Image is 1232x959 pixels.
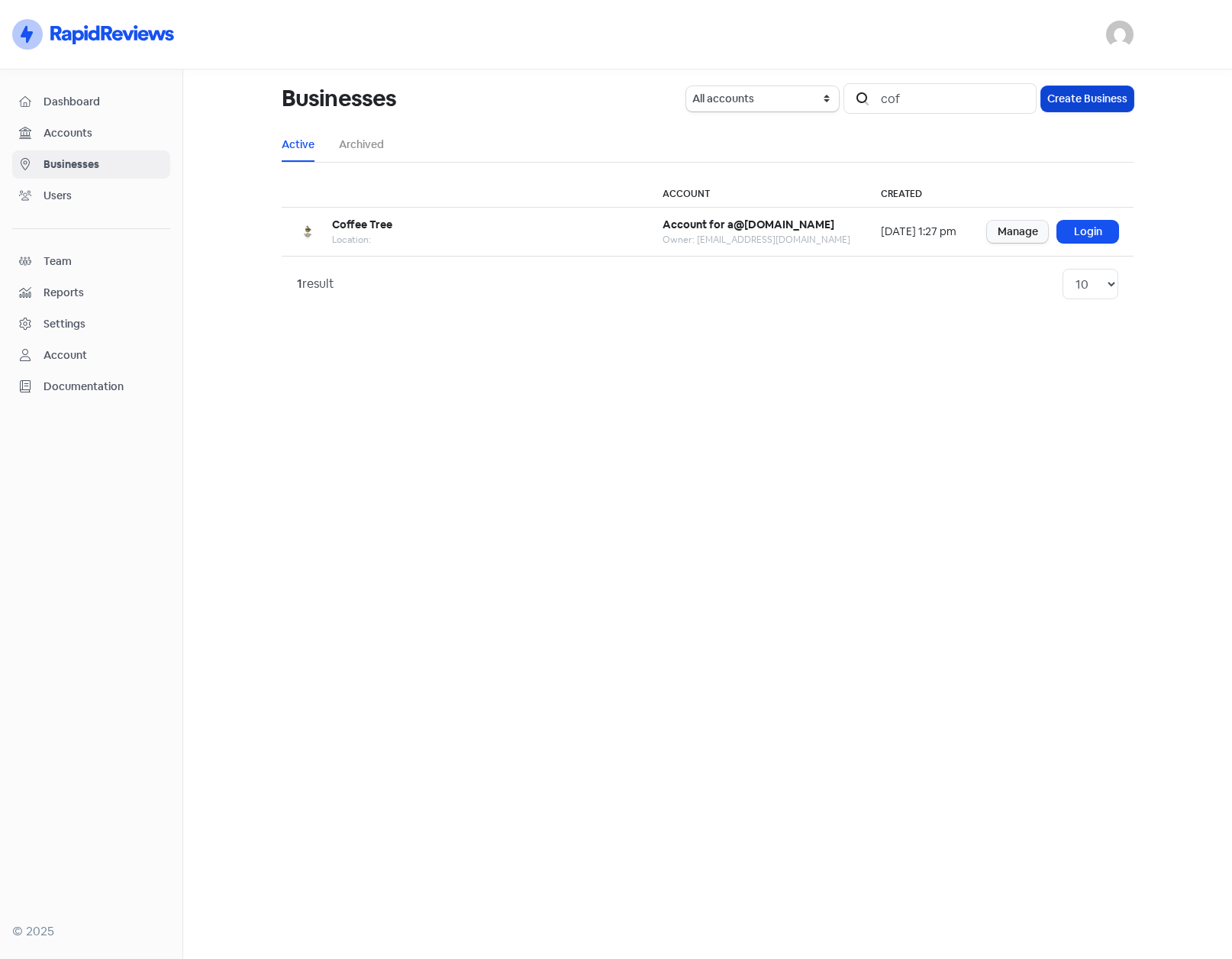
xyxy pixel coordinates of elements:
[1106,21,1134,48] img: User
[339,137,384,153] a: Archived
[44,125,163,141] span: Accounts
[1057,221,1118,243] a: Login
[44,157,163,173] span: Businesses
[12,279,170,307] a: Reports
[12,373,170,401] a: Documentation
[647,181,866,208] th: Account
[881,224,956,240] div: [DATE] 1:27 pm
[12,247,170,276] a: Team
[44,316,85,332] div: Settings
[12,119,170,147] a: Accounts
[44,347,87,363] div: Account
[663,233,850,247] div: Owner: [EMAIL_ADDRESS][DOMAIN_NAME]
[12,310,170,338] a: Settings
[282,74,396,123] h1: Businesses
[44,379,163,395] span: Documentation
[663,218,834,231] b: Account for a@[DOMAIN_NAME]
[12,341,170,370] a: Account
[987,221,1048,243] a: Manage
[332,233,392,247] div: Location:
[297,276,302,292] strong: 1
[332,218,392,231] b: Coffee Tree
[44,94,163,110] span: Dashboard
[44,285,163,301] span: Reports
[12,922,170,941] div: © 2025
[12,88,170,116] a: Dashboard
[12,182,170,210] a: Users
[872,83,1037,114] input: Search
[282,137,314,153] a: Active
[297,275,334,293] div: result
[866,181,972,208] th: Created
[297,221,318,243] img: 2adb7623-5850-44fd-84ce-d22fa7155e6b-250x250.png
[44,253,163,270] span: Team
[44,188,163,204] span: Users
[12,150,170,179] a: Businesses
[1041,86,1134,111] button: Create Business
